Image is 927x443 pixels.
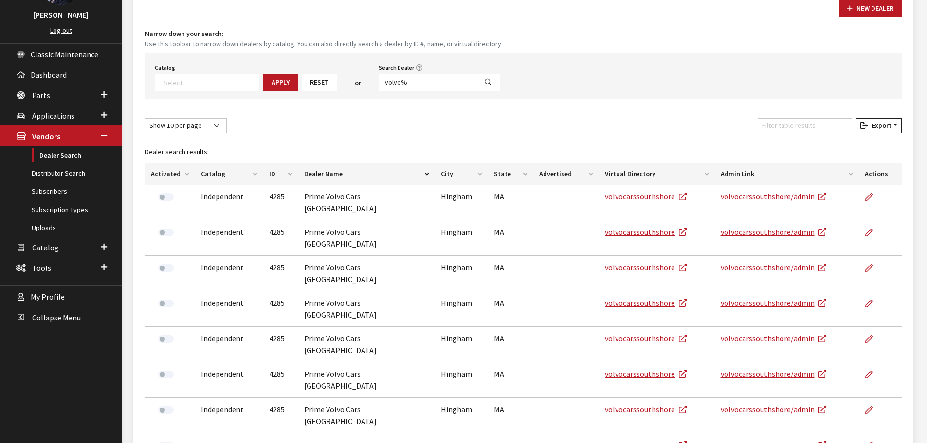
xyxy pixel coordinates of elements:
a: Edit Dealer [865,256,881,280]
td: Hingham [435,256,488,291]
td: Prime Volvo Cars [GEOGRAPHIC_DATA] [298,256,435,291]
td: Independent [195,291,263,327]
h3: [PERSON_NAME] [10,9,112,20]
a: volvocarssouthshore [605,263,687,272]
label: Activate Dealer [158,229,174,236]
th: Dealer Name: activate to sort column descending [298,163,435,185]
a: volvocarssouthshore [605,405,687,414]
td: Prime Volvo Cars [GEOGRAPHIC_DATA] [298,291,435,327]
td: Prime Volvo Cars [GEOGRAPHIC_DATA] [298,220,435,256]
a: volvocarssouthshore [605,192,687,201]
small: Use this toolbar to narrow down dealers by catalog. You can also directly search a dealer by ID #... [145,39,902,49]
a: Edit Dealer [865,185,881,209]
a: volvocarssouthshore/admin [721,298,826,308]
span: Parts [32,90,50,100]
td: MA [488,362,533,398]
th: Catalog: activate to sort column ascending [195,163,263,185]
td: 4285 [263,398,298,433]
td: MA [488,291,533,327]
th: City: activate to sort column ascending [435,163,488,185]
span: Collapse Menu [32,313,81,322]
td: MA [488,220,533,256]
a: volvocarssouthshore [605,227,687,237]
input: Filter table results [758,118,852,133]
td: Independent [195,185,263,220]
span: Vendors [32,132,60,142]
td: 4285 [263,220,298,256]
td: Independent [195,362,263,398]
td: Prime Volvo Cars [GEOGRAPHIC_DATA] [298,327,435,362]
th: Actions [859,163,902,185]
td: Independent [195,256,263,291]
label: Catalog [155,63,175,72]
td: Hingham [435,327,488,362]
td: MA [488,327,533,362]
label: Activate Dealer [158,193,174,201]
label: Activate Dealer [158,371,174,378]
label: Activate Dealer [158,300,174,307]
span: Export [868,121,891,130]
a: volvocarssouthshore [605,369,687,379]
td: 4285 [263,256,298,291]
button: Reset [302,74,337,91]
td: Independent [195,327,263,362]
a: Edit Dealer [865,220,881,245]
a: volvocarssouthshore/admin [721,334,826,343]
input: Search [379,74,477,91]
button: Search [476,74,500,91]
span: Select [155,74,259,91]
span: Tools [32,263,51,273]
label: Search Dealer [379,63,414,72]
a: Edit Dealer [865,362,881,387]
td: 4285 [263,362,298,398]
span: Classic Maintenance [31,50,98,59]
a: Log out [50,26,72,35]
a: volvocarssouthshore/admin [721,369,826,379]
a: volvocarssouthshore/admin [721,227,826,237]
td: MA [488,185,533,220]
td: Prime Volvo Cars [GEOGRAPHIC_DATA] [298,398,435,433]
td: Prime Volvo Cars [GEOGRAPHIC_DATA] [298,362,435,398]
td: MA [488,398,533,433]
th: Activated: activate to sort column ascending [145,163,195,185]
td: 4285 [263,327,298,362]
th: Virtual Directory: activate to sort column ascending [599,163,714,185]
td: Hingham [435,185,488,220]
a: volvocarssouthshore/admin [721,192,826,201]
a: Edit Dealer [865,291,881,316]
label: Activate Dealer [158,335,174,343]
th: State: activate to sort column ascending [488,163,533,185]
td: Independent [195,220,263,256]
a: volvocarssouthshore [605,298,687,308]
textarea: Search [164,78,259,87]
a: volvocarssouthshore [605,334,687,343]
span: My Profile [31,292,65,302]
th: Admin Link: activate to sort column ascending [715,163,859,185]
button: Apply [263,74,298,91]
th: ID: activate to sort column ascending [263,163,298,185]
a: volvocarssouthshore/admin [721,263,826,272]
span: or [355,78,361,88]
h4: Narrow down your search: [145,29,902,39]
button: Export [856,118,902,133]
span: Applications [32,111,74,121]
td: 4285 [263,185,298,220]
td: Independent [195,398,263,433]
label: Activate Dealer [158,406,174,414]
a: Edit Dealer [865,327,881,351]
td: Hingham [435,220,488,256]
label: Activate Dealer [158,264,174,272]
caption: Dealer search results: [145,141,902,163]
td: Hingham [435,362,488,398]
a: Edit Dealer [865,398,881,422]
td: 4285 [263,291,298,327]
td: Hingham [435,291,488,327]
a: volvocarssouthshore/admin [721,405,826,414]
td: Hingham [435,398,488,433]
th: Advertised: activate to sort column ascending [533,163,600,185]
td: Prime Volvo Cars [GEOGRAPHIC_DATA] [298,185,435,220]
td: MA [488,256,533,291]
span: Catalog [32,243,59,252]
span: Dashboard [31,70,67,80]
